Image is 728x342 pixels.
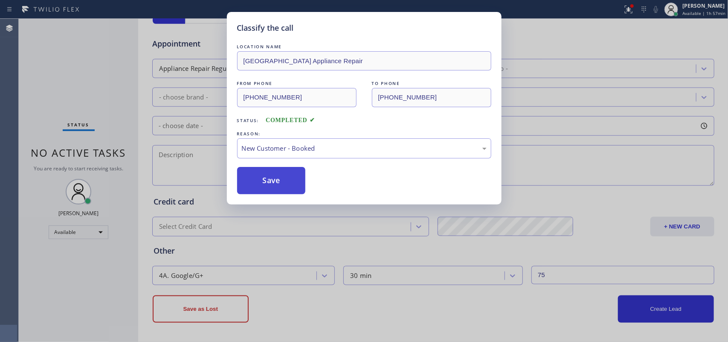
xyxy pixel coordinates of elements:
div: REASON: [237,129,491,138]
div: LOCATION NAME [237,42,491,51]
h5: Classify the call [237,22,294,34]
div: TO PHONE [372,79,491,88]
div: FROM PHONE [237,79,357,88]
span: Status: [237,117,259,123]
span: COMPLETED [266,117,315,123]
input: From phone [237,88,357,107]
input: To phone [372,88,491,107]
div: New Customer - Booked [242,143,487,153]
button: Save [237,167,306,194]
